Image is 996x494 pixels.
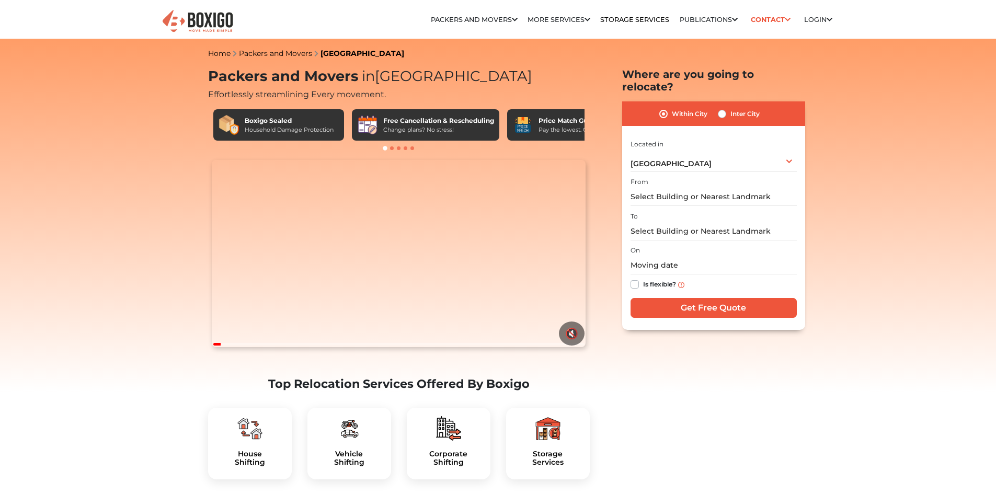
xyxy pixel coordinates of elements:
label: From [631,177,648,187]
input: Moving date [631,256,797,274]
h2: Where are you going to relocate? [622,68,805,93]
a: Packers and Movers [239,49,312,58]
div: Boxigo Sealed [245,116,334,125]
a: StorageServices [514,450,581,467]
video: Your browser does not support the video tag. [212,160,586,347]
label: On [631,246,640,255]
img: boxigo_packers_and_movers_plan [337,416,362,441]
img: boxigo_packers_and_movers_plan [535,416,560,441]
a: CorporateShifting [415,450,482,467]
label: To [631,212,638,221]
img: boxigo_packers_and_movers_plan [237,416,262,441]
a: Publications [680,16,738,24]
a: Login [804,16,832,24]
img: info [678,282,684,288]
a: HouseShifting [216,450,283,467]
a: More services [528,16,590,24]
img: Price Match Guarantee [512,114,533,135]
div: Change plans? No stress! [383,125,494,134]
input: Select Building or Nearest Landmark [631,222,797,240]
img: Boxigo Sealed [219,114,239,135]
div: Pay the lowest. Guaranteed! [539,125,618,134]
span: in [362,67,375,85]
h1: Packers and Movers [208,68,590,85]
button: 🔇 [559,321,585,346]
img: Free Cancellation & Rescheduling [357,114,378,135]
label: Located in [631,140,663,149]
label: Is flexible? [643,278,676,289]
div: Price Match Guarantee [539,116,618,125]
a: [GEOGRAPHIC_DATA] [320,49,404,58]
a: Packers and Movers [431,16,518,24]
label: Inter City [730,108,760,120]
input: Get Free Quote [631,298,797,318]
span: [GEOGRAPHIC_DATA] [358,67,532,85]
span: Effortlessly streamlining Every movement. [208,89,386,99]
h5: Vehicle Shifting [316,450,383,467]
a: Storage Services [600,16,669,24]
a: Contact [748,12,794,28]
h5: House Shifting [216,450,283,467]
div: Free Cancellation & Rescheduling [383,116,494,125]
img: Boxigo [161,9,234,35]
a: Home [208,49,231,58]
div: Household Damage Protection [245,125,334,134]
label: Within City [672,108,707,120]
img: boxigo_packers_and_movers_plan [436,416,461,441]
a: VehicleShifting [316,450,383,467]
h2: Top Relocation Services Offered By Boxigo [208,377,590,391]
span: [GEOGRAPHIC_DATA] [631,159,712,168]
h5: Corporate Shifting [415,450,482,467]
h5: Storage Services [514,450,581,467]
input: Select Building or Nearest Landmark [631,188,797,206]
